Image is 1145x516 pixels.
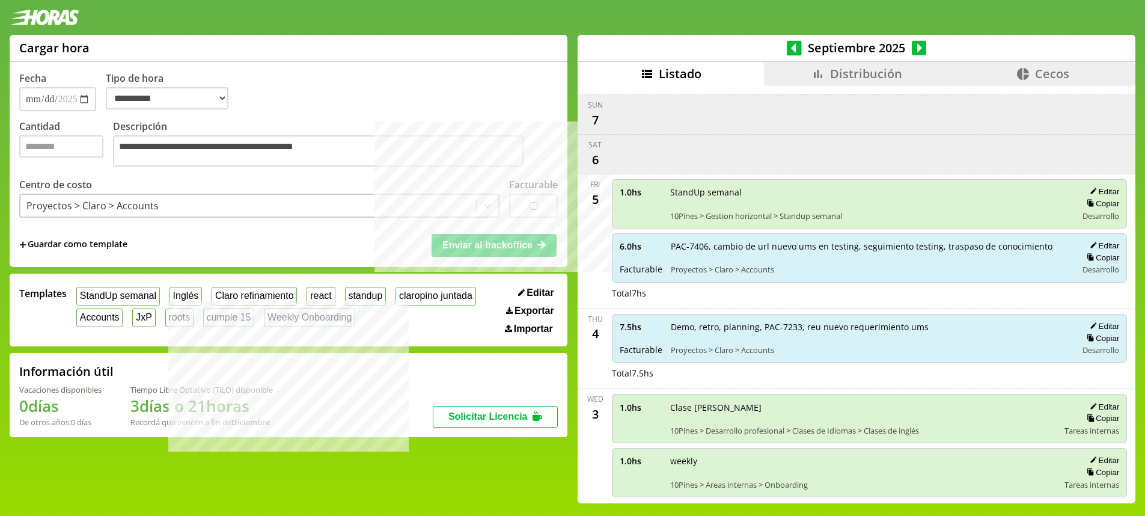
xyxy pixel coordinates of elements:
[1082,264,1119,275] span: Desarrollo
[588,140,602,150] div: Sat
[113,120,558,170] label: Descripción
[1083,413,1119,423] button: Copiar
[590,179,600,189] div: Fri
[1082,210,1119,221] span: Desarrollo
[620,263,662,275] span: Facturable
[620,186,662,198] span: 1.0 hs
[509,178,558,191] label: Facturable
[19,395,102,417] h1: 0 días
[670,479,1056,490] span: 10Pines > Areas internas > Onboarding
[1035,66,1069,82] span: Cecos
[830,66,902,82] span: Distribución
[588,100,603,110] div: Sun
[514,306,554,316] span: Exportar
[19,72,46,85] label: Fecha
[527,287,554,298] span: Editar
[1064,425,1119,436] span: Tareas internas
[585,189,605,209] div: 5
[432,234,557,257] button: Enviar al backoffice
[670,402,1056,413] span: Clase [PERSON_NAME]
[1086,455,1119,465] button: Editar
[670,210,1069,221] span: 10Pines > Gestion horizontal > Standup semanal
[585,110,605,129] div: 7
[307,287,335,306] button: react
[1083,333,1119,343] button: Copiar
[1082,345,1119,355] span: Desarrollo
[76,309,123,327] button: Accounts
[1086,241,1119,251] button: Editar
[1083,198,1119,209] button: Copiar
[19,287,67,300] span: Templates
[1086,321,1119,331] button: Editar
[130,395,273,417] h1: 3 días o 21 horas
[264,309,355,327] button: Weekly Onboarding
[670,186,1069,198] span: StandUp semanal
[620,321,662,333] span: 7.5 hs
[165,309,194,327] button: roots
[587,394,603,404] div: Wed
[19,238,26,251] span: +
[671,321,1069,333] span: Demo, retro, planning, PAC-7233, reu nuevo requerimiento ums
[345,287,386,306] button: standup
[231,417,270,428] b: Diciembre
[203,309,254,327] button: cumple 15
[19,120,113,170] label: Cantidad
[212,287,297,306] button: Claro refinamiento
[1064,479,1119,490] span: Tareas internas
[588,314,603,324] div: Thu
[395,287,475,306] button: claropino juntada
[671,345,1069,355] span: Proyectos > Claro > Accounts
[620,402,662,413] span: 1.0 hs
[132,309,155,327] button: JxP
[670,425,1056,436] span: 10Pines > Desarrollo profesional > Clases de Idiomas > Clases de inglés
[620,241,662,252] span: 6.0 hs
[130,417,273,428] div: Recordá que vencen a fin de
[612,287,1127,299] div: Total 7 hs
[514,287,558,299] button: Editar
[578,86,1135,502] div: scrollable content
[612,367,1127,379] div: Total 7.5 hs
[113,135,524,167] textarea: Descripción
[26,199,159,212] div: Proyectos > Claro > Accounts
[585,324,605,343] div: 4
[106,72,238,111] label: Tipo de hora
[1083,253,1119,263] button: Copiar
[1086,186,1119,197] button: Editar
[659,66,701,82] span: Listado
[585,404,605,423] div: 3
[448,411,528,422] span: Solicitar Licencia
[10,10,79,25] img: logotipo
[19,178,92,191] label: Centro de costo
[19,238,127,251] span: +Guardar como template
[620,455,662,467] span: 1.0 hs
[19,417,102,428] div: De otros años: 0 días
[671,264,1069,275] span: Proyectos > Claro > Accounts
[76,287,160,306] button: StandUp semanal
[671,241,1069,252] span: PAC-7406, cambio de url nuevo ums en testing, seguimiento testing, traspaso de conocimiento
[169,287,202,306] button: Inglés
[802,40,912,56] span: Septiembre 2025
[514,324,553,334] span: Importar
[19,135,103,158] input: Cantidad
[130,384,273,395] div: Tiempo Libre Optativo (TiLO) disponible
[670,455,1056,467] span: weekly
[585,150,605,169] div: 6
[1083,467,1119,478] button: Copiar
[1086,402,1119,412] button: Editar
[502,305,558,317] button: Exportar
[19,384,102,395] div: Vacaciones disponibles
[106,87,228,109] select: Tipo de hora
[19,363,114,379] h2: Información útil
[19,40,90,56] h1: Cargar hora
[620,344,662,355] span: Facturable
[433,406,558,428] button: Solicitar Licencia
[442,240,533,250] span: Enviar al backoffice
